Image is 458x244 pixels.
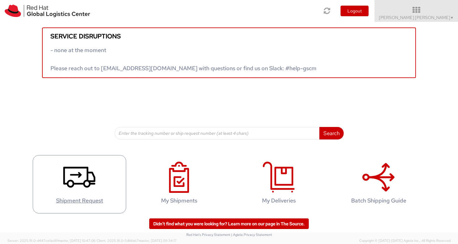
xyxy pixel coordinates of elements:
[139,198,219,204] h4: My Shipments
[359,238,451,243] span: Copyright © [DATE]-[DATE] Agistix Inc., All Rights Reserved
[5,5,90,17] img: rh-logistics-00dfa346123c4ec078e1.svg
[97,238,177,243] span: Client: 2025.18.0-5db8ab7
[149,218,309,229] a: Didn't find what you were looking for? Learn more on our page in The Source.
[139,238,177,243] span: master, [DATE] 09:34:17
[338,198,419,204] h4: Batch Shipping Guide
[332,155,425,213] a: Batch Shipping Guide
[115,127,320,139] input: Enter the tracking number or ship request number (at least 4 chars)
[341,6,369,16] button: Logout
[319,127,344,139] button: Search
[58,238,96,243] span: master, [DATE] 10:47:06
[42,27,416,78] a: Service disruptions - none at the moment Please reach out to [EMAIL_ADDRESS][DOMAIN_NAME] with qu...
[33,155,126,213] a: Shipment Request
[239,198,319,204] h4: My Deliveries
[132,155,226,213] a: My Shipments
[379,15,454,20] span: [PERSON_NAME] [PERSON_NAME]
[50,46,317,72] span: - none at the moment Please reach out to [EMAIL_ADDRESS][DOMAIN_NAME] with questions or find us o...
[232,155,326,213] a: My Deliveries
[7,238,96,243] span: Server: 2025.19.0-d447cefac8f
[231,232,272,237] a: | Agistix Privacy Statement
[50,33,408,40] h5: Service disruptions
[39,198,120,204] h4: Shipment Request
[450,15,454,20] span: ▼
[186,232,230,237] a: Red Hat's Privacy Statement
